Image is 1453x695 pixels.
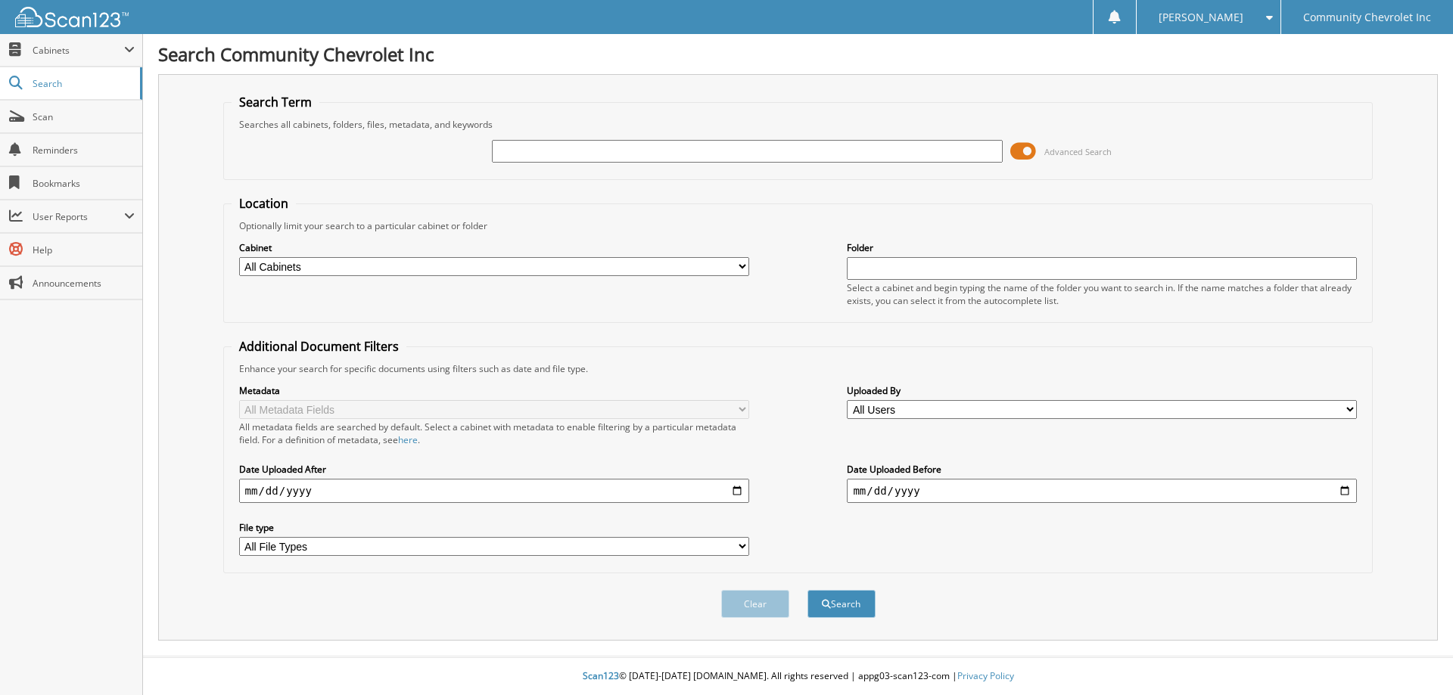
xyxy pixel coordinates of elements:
[1159,13,1243,22] span: [PERSON_NAME]
[847,384,1357,397] label: Uploaded By
[232,219,1365,232] div: Optionally limit your search to a particular cabinet or folder
[847,281,1357,307] div: Select a cabinet and begin typing the name of the folder you want to search in. If the name match...
[847,241,1357,254] label: Folder
[239,521,749,534] label: File type
[847,479,1357,503] input: end
[33,44,124,57] span: Cabinets
[239,384,749,397] label: Metadata
[33,210,124,223] span: User Reports
[1044,146,1112,157] span: Advanced Search
[33,244,135,256] span: Help
[232,195,296,212] legend: Location
[807,590,876,618] button: Search
[33,110,135,123] span: Scan
[239,463,749,476] label: Date Uploaded After
[232,362,1365,375] div: Enhance your search for specific documents using filters such as date and file type.
[143,658,1453,695] div: © [DATE]-[DATE] [DOMAIN_NAME]. All rights reserved | appg03-scan123-com |
[583,669,619,682] span: Scan123
[239,241,749,254] label: Cabinet
[33,144,135,157] span: Reminders
[15,7,129,27] img: scan123-logo-white.svg
[239,479,749,503] input: start
[33,77,132,90] span: Search
[33,177,135,190] span: Bookmarks
[1377,622,1453,695] iframe: Chat Widget
[847,463,1357,476] label: Date Uploaded Before
[398,433,418,446] a: here
[1303,13,1431,22] span: Community Chevrolet Inc
[239,420,749,446] div: All metadata fields are searched by default. Select a cabinet with metadata to enable filtering b...
[232,338,406,355] legend: Additional Document Filters
[158,42,1438,67] h1: Search Community Chevrolet Inc
[721,590,789,618] button: Clear
[33,277,135,290] span: Announcements
[957,669,1014,682] a: Privacy Policy
[232,94,319,110] legend: Search Term
[232,118,1365,131] div: Searches all cabinets, folders, files, metadata, and keywords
